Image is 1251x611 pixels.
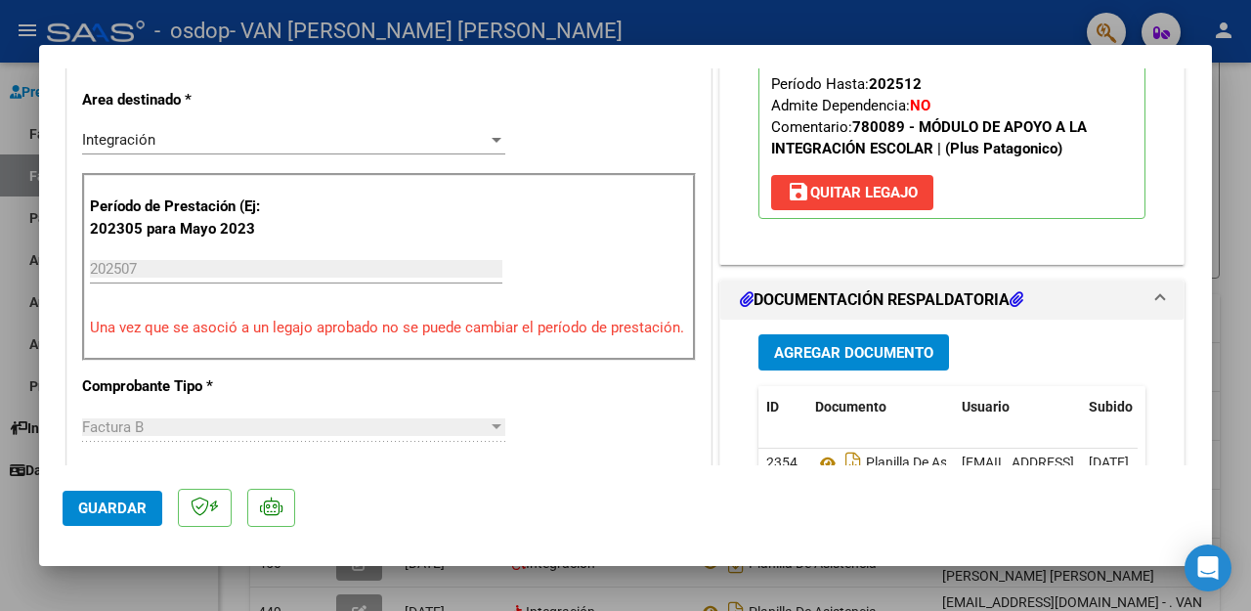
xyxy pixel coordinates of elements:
[78,500,147,517] span: Guardar
[720,281,1184,320] mat-expansion-panel-header: DOCUMENTACIÓN RESPALDATORIA
[771,175,933,210] button: Quitar Legajo
[954,386,1081,428] datatable-header-cell: Usuario
[774,344,933,362] span: Agregar Documento
[771,11,1087,157] span: CUIL: Nombre y Apellido: Período Desde: Período Hasta: Admite Dependencia:
[910,97,930,114] strong: NO
[82,131,155,149] span: Integración
[82,418,144,436] span: Factura B
[63,491,162,526] button: Guardar
[90,196,270,240] p: Período de Prestación (Ej: 202305 para Mayo 2023
[82,375,266,398] p: Comprobante Tipo *
[1089,455,1129,470] span: [DATE]
[766,455,798,470] span: 2354
[962,399,1010,415] span: Usuario
[871,54,924,71] strong: 202501
[815,399,886,415] span: Documento
[1185,545,1231,591] div: Open Intercom Messenger
[1089,399,1133,415] span: Subido
[758,334,949,371] button: Agregar Documento
[82,89,266,111] p: Area destinado *
[787,184,918,201] span: Quitar Legajo
[766,399,779,415] span: ID
[771,118,1087,157] span: Comentario:
[771,118,1087,157] strong: 780089 - MÓDULO DE APOYO A LA INTEGRACIÓN ESCOLAR | (Plus Patagonico)
[807,386,954,428] datatable-header-cell: Documento
[1081,386,1179,428] datatable-header-cell: Subido
[787,180,810,203] mat-icon: save
[740,288,1023,312] h1: DOCUMENTACIÓN RESPALDATORIA
[90,317,688,339] p: Una vez que se asoció a un legajo aprobado no se puede cambiar el período de prestación.
[841,447,866,478] i: Descargar documento
[815,456,994,471] span: Planilla De Asistencia
[758,386,807,428] datatable-header-cell: ID
[869,75,922,93] strong: 202512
